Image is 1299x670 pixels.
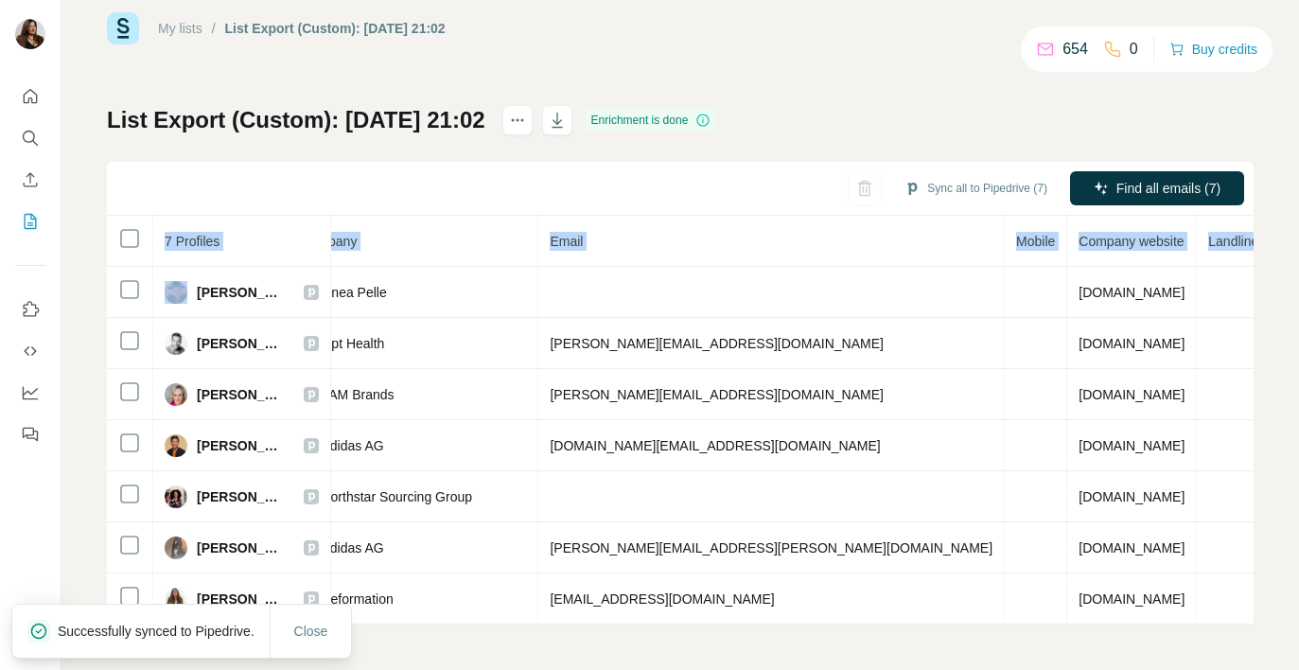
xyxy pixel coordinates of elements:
[502,105,533,135] button: actions
[15,204,45,238] button: My lists
[1079,285,1185,300] span: [DOMAIN_NAME]
[321,590,393,608] span: Reformation
[1079,234,1184,249] span: Company website
[107,105,485,135] h1: List Export (Custom): [DATE] 21:02
[1208,234,1258,249] span: Landline
[321,283,386,302] span: Linea Pelle
[1116,179,1220,198] span: Find all emails (7)
[1079,540,1185,555] span: [DOMAIN_NAME]
[165,588,187,610] img: Avatar
[15,417,45,451] button: Feedback
[165,434,187,457] img: Avatar
[197,487,285,506] span: [PERSON_NAME]
[197,283,285,302] span: [PERSON_NAME]
[586,109,717,132] div: Enrichment is done
[165,537,187,559] img: Avatar
[321,436,383,455] span: Adidas AG
[281,614,342,648] button: Close
[15,292,45,326] button: Use Surfe on LinkedIn
[1070,171,1244,205] button: Find all emails (7)
[1130,38,1138,61] p: 0
[107,12,139,44] img: Surfe Logo
[550,591,774,607] span: [EMAIL_ADDRESS][DOMAIN_NAME]
[550,336,883,351] span: [PERSON_NAME][EMAIL_ADDRESS][DOMAIN_NAME]
[212,19,216,38] li: /
[165,234,219,249] span: 7 Profiles
[550,234,583,249] span: Email
[550,540,992,555] span: [PERSON_NAME][EMAIL_ADDRESS][PERSON_NAME][DOMAIN_NAME]
[1169,36,1257,62] button: Buy credits
[550,387,883,402] span: [PERSON_NAME][EMAIL_ADDRESS][DOMAIN_NAME]
[165,485,187,508] img: Avatar
[1062,38,1088,61] p: 654
[321,334,384,353] span: Opt Health
[158,21,202,36] a: My lists
[165,281,187,304] img: Avatar
[321,385,394,404] span: FAM Brands
[58,622,270,641] p: Successfully synced to Pipedrive.
[197,385,285,404] span: [PERSON_NAME]
[1079,489,1185,504] span: [DOMAIN_NAME]
[197,436,285,455] span: [PERSON_NAME]
[15,334,45,368] button: Use Surfe API
[15,163,45,197] button: Enrich CSV
[15,376,45,410] button: Dashboard
[225,19,446,38] div: List Export (Custom): [DATE] 21:02
[1079,387,1185,402] span: [DOMAIN_NAME]
[165,332,187,355] img: Avatar
[1079,438,1185,453] span: [DOMAIN_NAME]
[197,538,285,557] span: [PERSON_NAME]
[891,174,1061,203] button: Sync all to Pipedrive (7)
[15,79,45,114] button: Quick start
[1079,336,1185,351] span: [DOMAIN_NAME]
[1016,234,1055,249] span: Mobile
[15,19,45,49] img: Avatar
[321,538,383,557] span: Adidas AG
[550,438,880,453] span: [DOMAIN_NAME][EMAIL_ADDRESS][DOMAIN_NAME]
[197,590,285,608] span: [PERSON_NAME]
[294,622,328,641] span: Close
[1079,591,1185,607] span: [DOMAIN_NAME]
[197,334,285,353] span: [PERSON_NAME]
[165,383,187,406] img: Avatar
[321,487,472,506] span: Northstar Sourcing Group
[15,121,45,155] button: Search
